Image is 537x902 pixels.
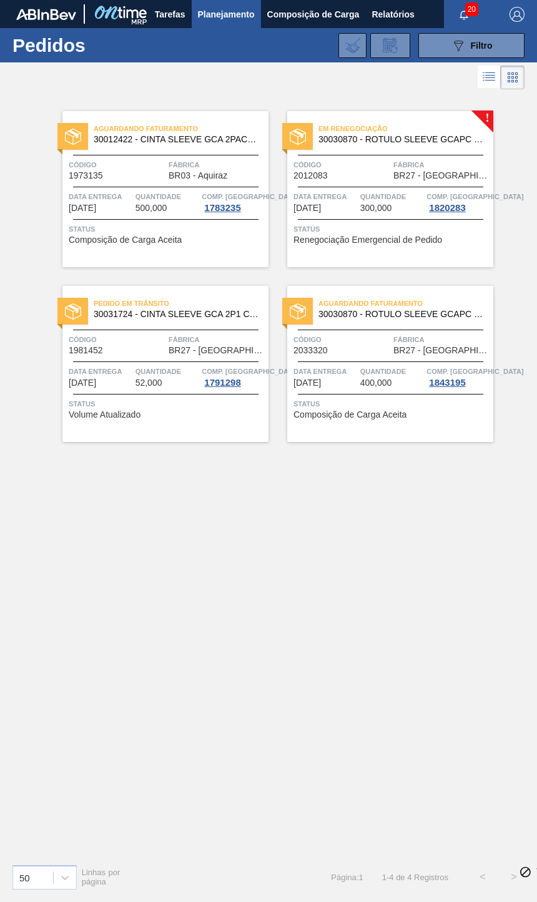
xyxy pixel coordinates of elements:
div: 1783235 [202,203,243,213]
img: status [65,129,81,145]
span: Data entrega [293,365,357,378]
button: < [467,861,498,893]
a: !statusEm renegociação30030870 - ROTULO SLEEVE GCAPC 2PACK2L NIV24Código2012083FábricaBR27 - [GEO... [268,111,493,267]
span: Data entrega [69,365,132,378]
div: 1820283 [426,203,468,213]
span: 2033320 [293,346,328,355]
span: Status [293,223,490,235]
span: 02/08/2025 [69,203,96,213]
span: Quantidade [135,190,199,203]
button: Filtro [418,33,525,58]
span: 1981452 [69,346,103,355]
img: status [290,303,306,320]
span: Código [293,159,390,171]
span: Código [293,333,390,346]
span: Pedido em Trânsito [94,297,268,310]
span: Página : 1 [331,873,363,882]
div: 1843195 [426,378,468,388]
span: Código [69,333,165,346]
button: Notificações [444,6,484,23]
span: BR27 - Nova Minas [393,171,490,180]
span: Aguardando Faturamento [94,122,268,135]
span: Volume Atualizado [69,410,140,419]
span: Comp. Carga [202,190,298,203]
span: BR03 - Aquiraz [169,171,227,180]
span: Fábrica [393,159,490,171]
a: Comp. [GEOGRAPHIC_DATA]1843195 [426,365,490,388]
span: Comp. Carga [426,190,523,203]
a: statusAguardando Faturamento30012422 - CINTA SLEEVE GCA 2PACK1L SEM PRECO NIV 2Código1973135Fábri... [44,111,268,267]
div: Visão em Cards [501,66,525,89]
span: Fábrica [169,159,265,171]
span: Data entrega [293,190,357,203]
div: Visão em Lista [478,66,501,89]
span: Composição de Carga Aceita [293,410,406,419]
h1: Pedidos [12,38,168,52]
div: Importar Negociações dos Pedidos [338,33,367,58]
span: Status [69,398,265,410]
span: Quantidade [360,190,424,203]
a: statusPedido em Trânsito30031724 - CINTA SLEEVE GCA 2P1 C PRECO 7 99 NIV24Código1981452FábricaBR2... [44,286,268,442]
span: Código [69,159,165,171]
span: 02/09/2025 [293,203,321,213]
span: 30030870 - ROTULO SLEEVE GCAPC 2PACK2L NIV24 [318,135,483,144]
img: TNhmsLtSVTkK8tSr43FrP2fwEKptu5GPRR3wAAAABJRU5ErkJggg== [16,9,76,20]
a: Comp. [GEOGRAPHIC_DATA]1820283 [426,190,490,213]
span: 1 - 4 de 4 Registros [382,873,448,882]
div: 50 [19,872,30,883]
span: 30031724 - CINTA SLEEVE GCA 2P1 C PRECO 7 99 NIV24 [94,310,259,319]
span: 52,000 [135,378,162,388]
span: Comp. Carga [202,365,298,378]
span: 1973135 [69,171,103,180]
a: Comp. [GEOGRAPHIC_DATA]1791298 [202,365,265,388]
div: Solicitação de Revisão de Pedidos [370,33,410,58]
span: 20 [465,2,478,16]
span: 30012422 - CINTA SLEEVE GCA 2PACK1L SEM PRECO NIV 2 [94,135,259,144]
span: Data entrega [69,190,132,203]
span: 500,000 [135,203,167,213]
span: 07/10/2025 [293,378,321,388]
div: 1791298 [202,378,243,388]
span: 30030870 - ROTULO SLEEVE GCAPC 2PACK2L NIV24 [318,310,483,319]
span: Tarefas [155,7,185,22]
span: Aguardando Faturamento [318,297,493,310]
a: statusAguardando Faturamento30030870 - ROTULO SLEEVE GCAPC 2PACK2L NIV24Código2033320FábricaBR27 ... [268,286,493,442]
span: 2012083 [293,171,328,180]
span: BR27 - Nova Minas [393,346,490,355]
span: Quantidade [135,365,199,378]
img: status [65,303,81,320]
span: Em renegociação [318,122,493,135]
span: Status [293,398,490,410]
span: Comp. Carga [426,365,523,378]
span: Planejamento [198,7,255,22]
span: Composição de Carga [267,7,360,22]
span: Fábrica [169,333,265,346]
img: status [290,129,306,145]
span: Relatórios [372,7,414,22]
span: Linhas por página [82,868,121,886]
span: Status [69,223,265,235]
span: Filtro [471,41,493,51]
span: Renegociação Emergencial de Pedido [293,235,442,245]
img: Logout [510,7,525,22]
span: Quantidade [360,365,424,378]
span: Composição de Carga Aceita [69,235,182,245]
span: 11/09/2025 [69,378,96,388]
span: BR27 - Nova Minas [169,346,265,355]
span: Fábrica [393,333,490,346]
span: 400,000 [360,378,392,388]
span: 300,000 [360,203,392,213]
a: Comp. [GEOGRAPHIC_DATA]1783235 [202,190,265,213]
